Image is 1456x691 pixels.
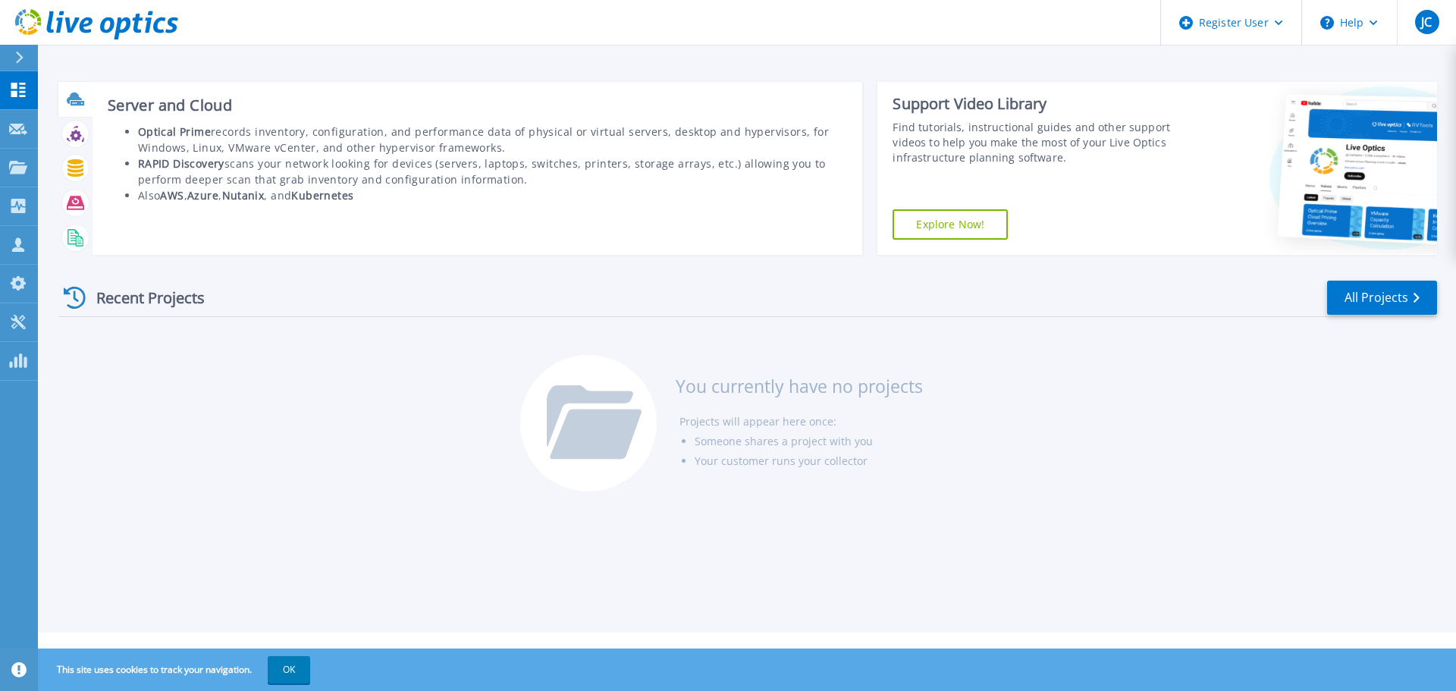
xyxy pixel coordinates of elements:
li: Your customer runs your collector [695,451,923,471]
h3: You currently have no projects [676,378,923,394]
div: Find tutorials, instructional guides and other support videos to help you make the most of your L... [893,120,1178,165]
a: All Projects [1327,281,1437,315]
div: Recent Projects [58,279,225,316]
span: JC [1421,16,1432,28]
b: Nutanix [222,188,265,203]
div: Support Video Library [893,94,1178,114]
li: scans your network looking for devices (servers, laptops, switches, printers, storage arrays, etc... [138,155,848,187]
b: AWS [160,188,184,203]
h3: Server and Cloud [108,97,848,114]
li: Projects will appear here once: [679,412,923,432]
li: records inventory, configuration, and performance data of physical or virtual servers, desktop an... [138,124,848,155]
b: RAPID Discovery [138,156,224,171]
li: Also , , , and [138,187,848,203]
a: Explore Now! [893,209,1008,240]
b: Azure [187,188,218,203]
b: Kubernetes [291,188,353,203]
button: OK [268,656,310,683]
b: Optical Prime [138,124,211,139]
li: Someone shares a project with you [695,432,923,451]
span: This site uses cookies to track your navigation. [42,656,310,683]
